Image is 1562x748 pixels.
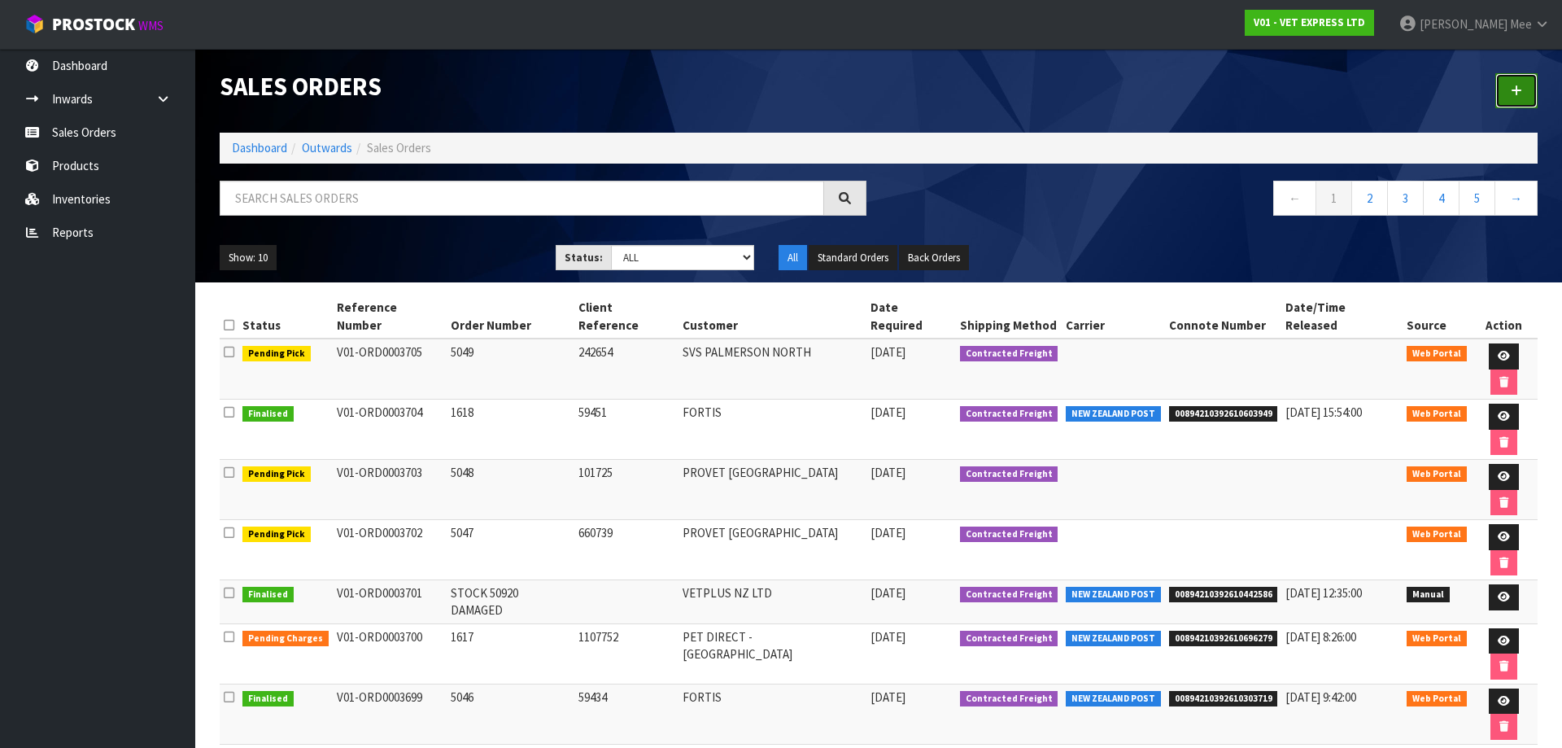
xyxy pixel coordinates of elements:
td: V01-ORD0003703 [333,460,447,520]
span: ProStock [52,14,135,35]
td: V01-ORD0003700 [333,623,447,684]
td: STOCK 50920 DAMAGED [447,580,574,624]
span: [DATE] 8:26:00 [1285,629,1356,645]
span: Web Portal [1407,631,1467,647]
td: 5049 [447,339,574,400]
span: Contracted Freight [960,631,1058,647]
td: V01-ORD0003704 [333,400,447,460]
td: FORTIS [678,400,866,460]
span: [DATE] 9:42:00 [1285,689,1356,705]
span: 00894210392610603949 [1169,406,1278,422]
a: → [1494,181,1538,216]
th: Action [1471,295,1538,339]
td: PROVET [GEOGRAPHIC_DATA] [678,520,866,580]
td: V01-ORD0003701 [333,580,447,624]
td: PROVET [GEOGRAPHIC_DATA] [678,460,866,520]
span: [DATE] [870,525,905,540]
th: Source [1403,295,1471,339]
span: NEW ZEALAND POST [1066,631,1161,647]
input: Search sales orders [220,181,824,216]
span: Contracted Freight [960,691,1058,707]
span: 00894210392610442586 [1169,587,1278,603]
span: NEW ZEALAND POST [1066,587,1161,603]
th: Shipping Method [956,295,1062,339]
td: SVS PALMERSON NORTH [678,339,866,400]
th: Date/Time Released [1281,295,1403,339]
button: Standard Orders [809,245,897,271]
a: 1 [1315,181,1352,216]
span: Finalised [242,691,294,707]
span: Pending Pick [242,527,311,543]
th: Carrier [1062,295,1165,339]
span: 00894210392610696279 [1169,631,1278,647]
button: All [779,245,807,271]
span: Contracted Freight [960,527,1058,543]
th: Connote Number [1165,295,1282,339]
span: Contracted Freight [960,406,1058,422]
span: Web Portal [1407,346,1467,362]
span: Finalised [242,406,294,422]
span: [DATE] [870,465,905,480]
span: [DATE] [870,585,905,601]
span: Pending Pick [242,346,311,362]
td: 1618 [447,400,574,460]
th: Customer [678,295,866,339]
span: 00894210392610303719 [1169,691,1278,707]
span: NEW ZEALAND POST [1066,691,1161,707]
td: FORTIS [678,684,866,744]
a: ← [1273,181,1316,216]
td: 5048 [447,460,574,520]
strong: Status: [565,251,603,265]
span: Web Portal [1407,466,1467,483]
h1: Sales Orders [220,73,866,100]
td: 101725 [574,460,678,520]
small: WMS [138,18,164,33]
td: 59434 [574,684,678,744]
a: 2 [1351,181,1388,216]
span: Sales Orders [367,140,431,155]
a: Outwards [302,140,352,155]
strong: V01 - VET EXPRESS LTD [1254,15,1365,29]
span: Contracted Freight [960,346,1058,362]
a: 4 [1423,181,1459,216]
td: V01-ORD0003702 [333,520,447,580]
span: [DATE] 15:54:00 [1285,405,1362,420]
span: Manual [1407,587,1450,603]
td: 5046 [447,684,574,744]
span: Web Portal [1407,406,1467,422]
th: Reference Number [333,295,447,339]
button: Back Orders [899,245,969,271]
td: V01-ORD0003699 [333,684,447,744]
span: Web Portal [1407,691,1467,707]
th: Status [238,295,333,339]
span: Pending Charges [242,631,329,647]
span: Contracted Freight [960,466,1058,483]
span: [DATE] [870,405,905,420]
td: 5047 [447,520,574,580]
th: Order Number [447,295,574,339]
span: [DATE] [870,689,905,705]
span: Finalised [242,587,294,603]
a: 5 [1459,181,1495,216]
img: cube-alt.png [24,14,45,34]
td: PET DIRECT - [GEOGRAPHIC_DATA] [678,623,866,684]
td: VETPLUS NZ LTD [678,580,866,624]
span: [PERSON_NAME] [1420,16,1507,32]
td: 1107752 [574,623,678,684]
nav: Page navigation [891,181,1538,221]
span: Mee [1510,16,1532,32]
a: 3 [1387,181,1424,216]
td: 242654 [574,339,678,400]
td: 59451 [574,400,678,460]
span: Contracted Freight [960,587,1058,603]
span: [DATE] 12:35:00 [1285,585,1362,601]
a: Dashboard [232,140,287,155]
button: Show: 10 [220,245,277,271]
td: 660739 [574,520,678,580]
span: [DATE] [870,629,905,645]
span: NEW ZEALAND POST [1066,406,1161,422]
td: V01-ORD0003705 [333,339,447,400]
span: [DATE] [870,344,905,360]
span: Pending Pick [242,466,311,483]
span: Web Portal [1407,527,1467,543]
